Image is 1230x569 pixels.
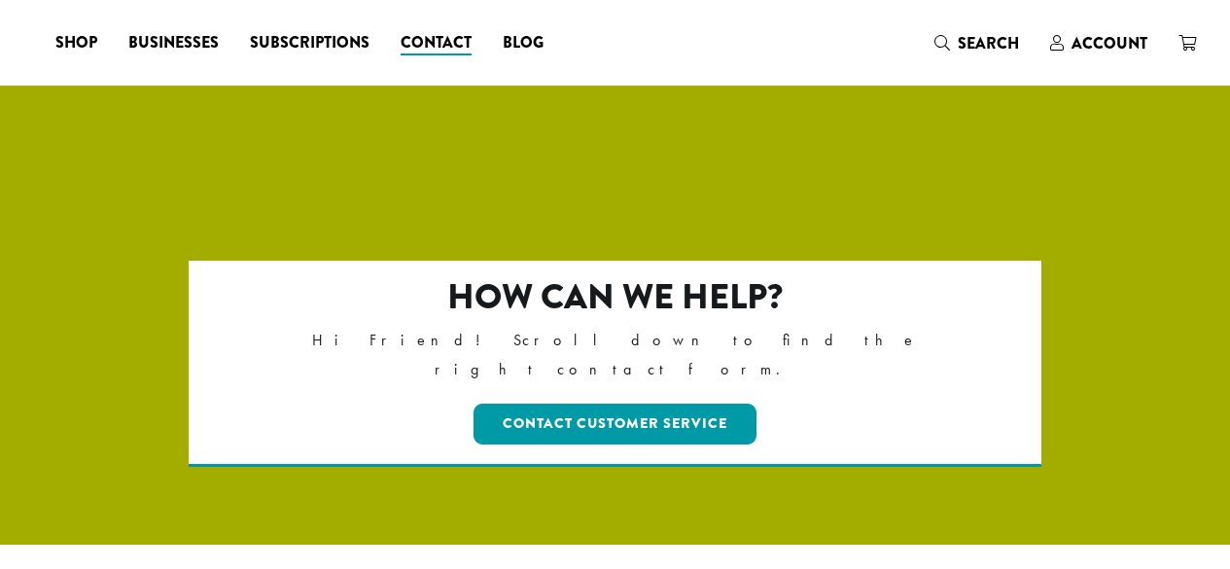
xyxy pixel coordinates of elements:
p: Hi Friend! Scroll down to find the right contact form. [272,326,958,384]
span: Account [1072,32,1147,54]
span: Subscriptions [250,31,369,55]
a: Contact Customer Service [474,404,756,445]
span: Search [958,32,1019,54]
span: Shop [55,31,97,55]
a: Shop [40,27,113,58]
a: Search [919,27,1035,59]
span: Businesses [128,31,219,55]
h2: How can we help? [272,276,958,318]
span: Blog [503,31,544,55]
span: Contact [401,31,472,55]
